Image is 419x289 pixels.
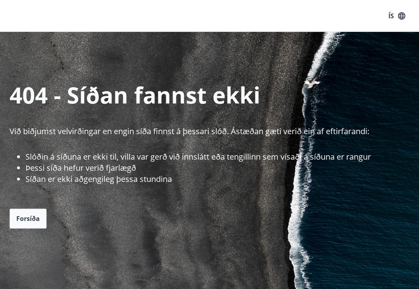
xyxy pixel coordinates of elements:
li: Slóðin á síðuna er ekki til, villa var gerð við innslátt eða tengillinn sem vísaði á síðuna er ra... [25,151,419,162]
p: Við biðjumst velvirðingar en engin síða finnst á þessari slóð. Ástæðan gæti verið ein af eftirfar... [10,126,419,137]
li: Þessi síða hefur verið fjarlægð [25,162,419,174]
button: ÍS [384,9,409,23]
p: 404 - Síðan fannst ekki [10,80,419,110]
li: Síðan er ekki aðgengileg þessa stundina [25,174,419,185]
button: Forsíða [10,209,47,228]
span: Forsíða [16,214,40,223]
